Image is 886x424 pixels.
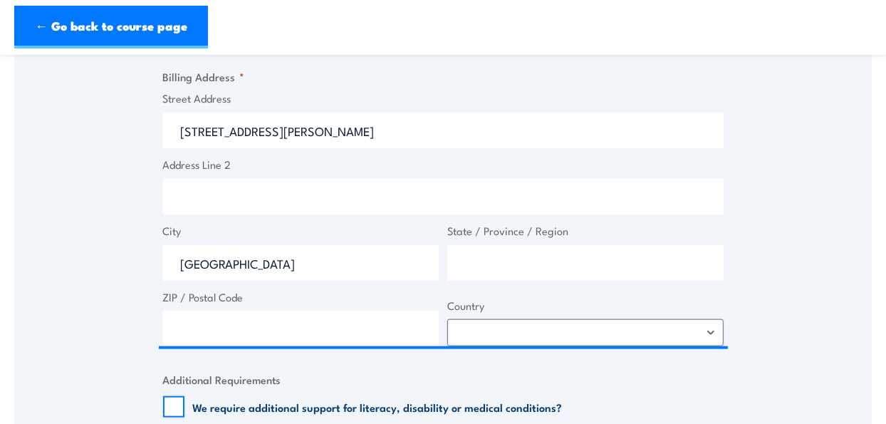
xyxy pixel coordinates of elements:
legend: Additional Requirements [163,371,281,388]
label: Country [447,298,724,314]
legend: Billing Address [163,68,245,85]
label: ZIP / Postal Code [163,289,439,306]
label: City [163,223,439,239]
label: We require additional support for literacy, disability or medical conditions? [193,400,563,414]
a: ← Go back to course page [14,6,208,48]
label: Address Line 2 [163,157,724,173]
label: Street Address [163,91,724,107]
input: Enter a location [163,113,724,148]
label: State / Province / Region [447,223,724,239]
